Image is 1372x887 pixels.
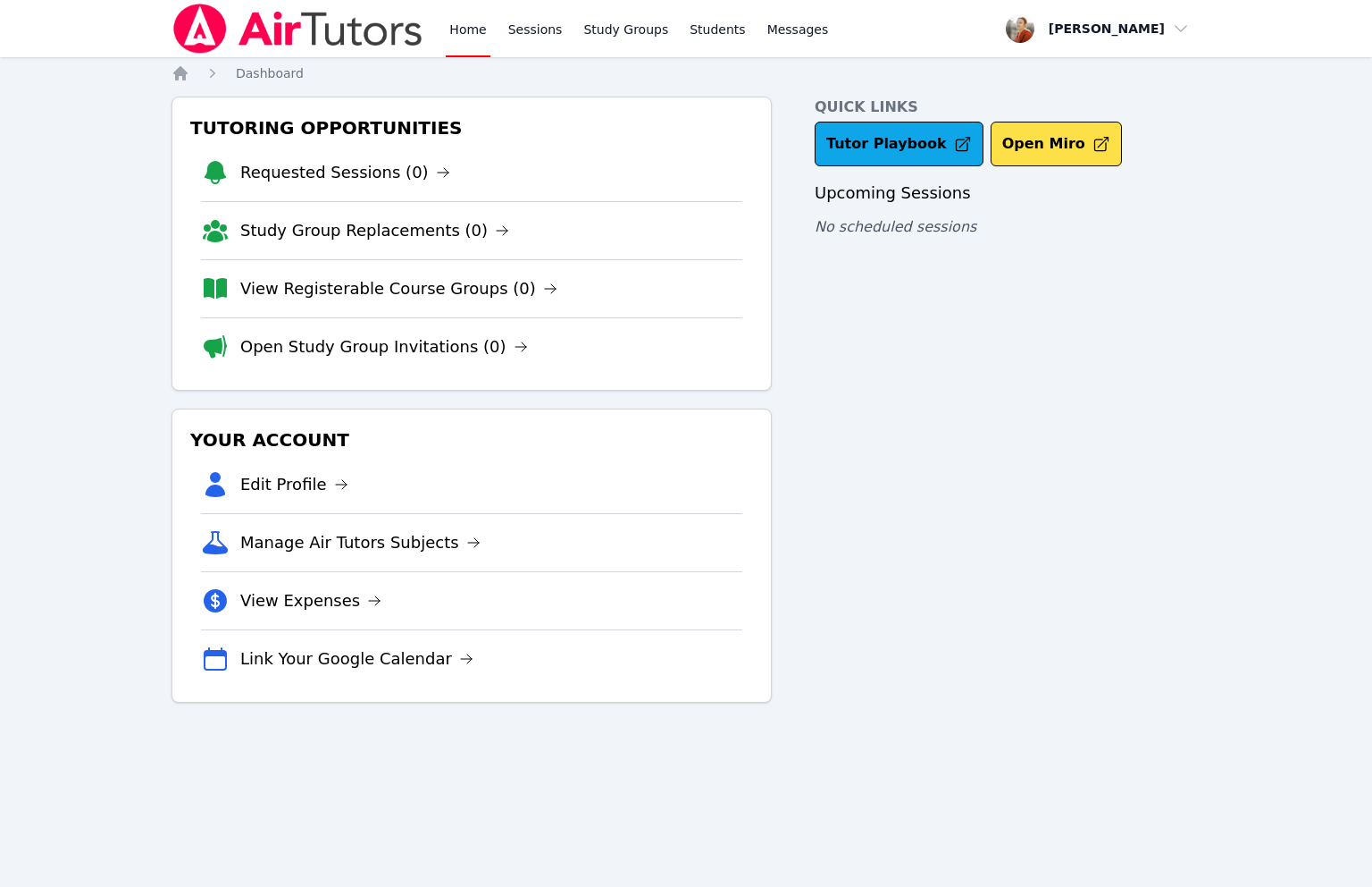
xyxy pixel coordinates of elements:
span: No scheduled sessions [815,218,976,235]
a: Study Group Replacements (0) [240,218,509,243]
a: Tutor Playbook [815,122,983,166]
h3: Tutoring Opportunities [187,112,757,144]
a: Requested Sessions (0) [240,160,450,185]
a: Dashboard [236,64,304,82]
a: Open Study Group Invitations (0) [240,334,528,359]
a: Edit Profile [240,472,348,497]
img: Air Tutors [171,4,424,54]
span: Dashboard [236,66,304,80]
h4: Quick Links [815,97,1200,118]
nav: Breadcrumb [171,64,1200,82]
a: Link Your Google Calendar [240,646,473,672]
a: View Registerable Course Groups (0) [240,276,557,301]
a: Manage Air Tutors Subjects [240,530,481,555]
h3: Your Account [187,424,757,456]
span: Messages [767,21,829,38]
h3: Upcoming Sessions [815,181,1200,206]
a: View Expenses [240,588,381,613]
button: Open Miro [991,122,1122,166]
